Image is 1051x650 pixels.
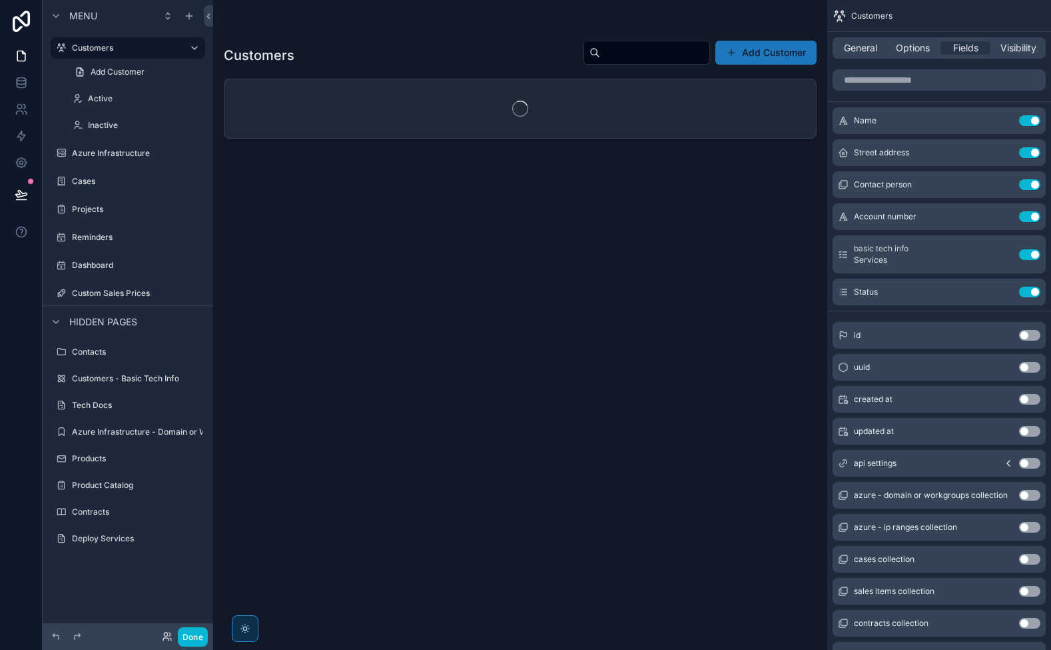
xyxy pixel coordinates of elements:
[51,283,205,304] a: Custom Sales Prices
[72,288,202,299] label: Custom Sales Prices
[51,448,205,469] a: Products
[72,260,202,271] label: Dashboard
[72,400,202,411] label: Tech Docs
[854,586,934,597] span: sales items collection
[51,171,205,192] a: Cases
[67,61,205,83] a: Add Customer
[51,501,205,523] a: Contracts
[854,211,916,222] span: Account number
[88,120,202,131] label: Inactive
[178,627,208,647] button: Done
[51,341,205,363] a: Contacts
[72,480,202,491] label: Product Catalog
[896,41,930,55] span: Options
[51,37,205,59] a: Customers
[854,362,870,373] span: uuid
[72,176,202,187] label: Cases
[51,475,205,496] a: Product Catalog
[854,394,892,405] span: created at
[51,255,205,276] a: Dashboard
[72,204,202,215] label: Projects
[88,93,202,104] label: Active
[854,255,908,265] span: Services
[854,179,912,190] span: Contact person
[72,373,202,384] label: Customers - Basic Tech Info
[72,427,241,437] label: Azure Infrastructure - Domain or Workgroup
[67,88,205,109] a: Active
[854,490,1008,501] span: azure - domain or workgroups collection
[72,533,202,544] label: Deploy Services
[844,41,877,55] span: General
[51,421,205,443] a: Azure Infrastructure - Domain or Workgroup
[51,395,205,416] a: Tech Docs
[854,426,894,437] span: updated at
[854,522,957,533] span: azure - ip ranges collection
[854,243,908,254] span: basic tech info
[854,115,876,126] span: Name
[953,41,978,55] span: Fields
[91,67,145,77] span: Add Customer
[72,148,202,159] label: Azure Infrastructure
[72,43,178,53] label: Customers
[69,9,97,23] span: Menu
[854,618,928,629] span: contracts collection
[51,528,205,549] a: Deploy Services
[51,368,205,389] a: Customers - Basic Tech Info
[854,554,914,565] span: cases collection
[51,199,205,220] a: Projects
[72,453,202,464] label: Products
[72,347,202,357] label: Contacts
[72,507,202,517] label: Contracts
[854,147,909,158] span: Street address
[72,232,202,243] label: Reminders
[67,115,205,136] a: Inactive
[69,315,137,329] span: Hidden pages
[854,287,878,297] span: Status
[51,143,205,164] a: Azure Infrastructure
[854,330,861,341] span: id
[1000,41,1036,55] span: Visibility
[854,458,896,469] span: api settings
[51,227,205,248] a: Reminders
[851,11,892,21] span: Customers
